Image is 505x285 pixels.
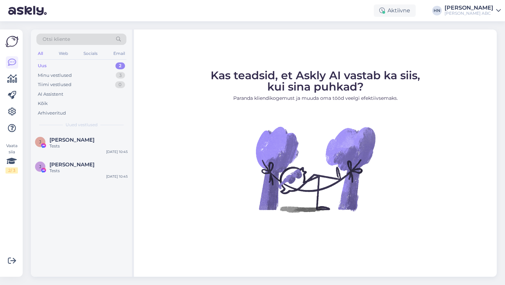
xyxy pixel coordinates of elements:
[116,72,125,79] div: 3
[49,168,128,174] div: Tests
[38,110,66,117] div: Arhiveeritud
[445,11,493,16] div: [PERSON_NAME] ABC
[432,6,442,15] div: HN
[57,49,69,58] div: Web
[82,49,99,58] div: Socials
[106,174,128,179] div: [DATE] 10:45
[39,139,41,144] span: J
[38,100,48,107] div: Kõik
[49,162,94,168] span: Jacob Liberg
[66,122,98,128] span: Uued vestlused
[43,36,70,43] span: Otsi kliente
[5,143,18,174] div: Vaata siia
[211,95,420,102] p: Paranda kliendikogemust ja muuda oma tööd veelgi efektiivsemaks.
[38,81,71,88] div: Tiimi vestlused
[115,81,125,88] div: 0
[38,72,72,79] div: Minu vestlused
[5,35,19,48] img: Askly Logo
[106,149,128,154] div: [DATE] 10:45
[49,137,94,143] span: Jacob Liberg
[49,143,128,149] div: Tests
[38,91,63,98] div: AI Assistent
[112,49,126,58] div: Email
[36,49,44,58] div: All
[254,107,377,231] img: No Chat active
[115,62,125,69] div: 2
[445,5,501,16] a: [PERSON_NAME][PERSON_NAME] ABC
[445,5,493,11] div: [PERSON_NAME]
[211,69,420,93] span: Kas teadsid, et Askly AI vastab ka siis, kui sina puhkad?
[374,4,416,17] div: Aktiivne
[38,62,47,69] div: Uus
[5,167,18,174] div: 2 / 3
[39,164,41,169] span: J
